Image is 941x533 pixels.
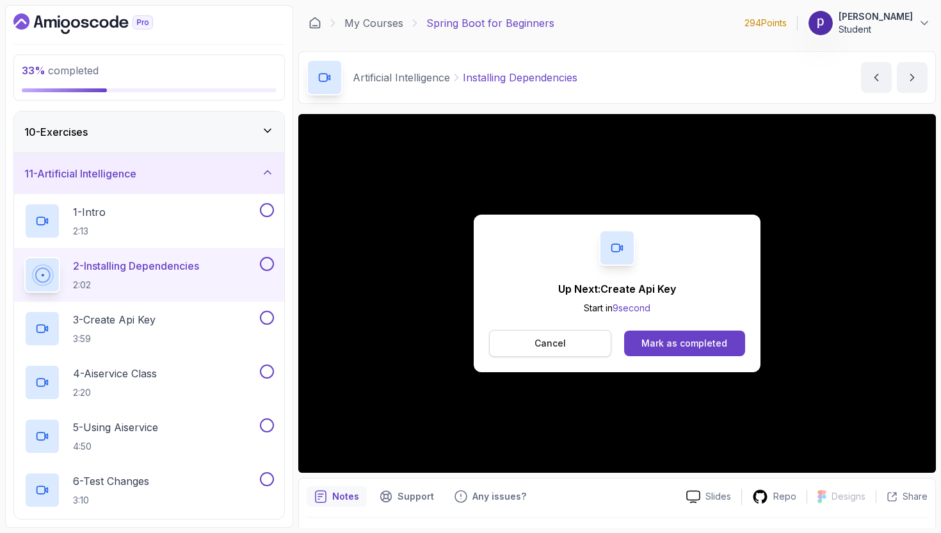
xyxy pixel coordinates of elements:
button: previous content [861,62,892,93]
p: Support [398,490,434,503]
h3: 11 - Artificial Intelligence [24,166,136,181]
button: Cancel [489,330,611,357]
p: Any issues? [472,490,526,503]
button: Share [876,490,928,503]
button: 3-Create Api Key3:59 [24,311,274,347]
p: Spring Boot for Beginners [426,15,554,31]
p: 4:50 [73,440,158,453]
p: Share [903,490,928,503]
p: 2:13 [73,225,106,238]
span: completed [22,64,99,77]
button: 2-Installing Dependencies2:02 [24,257,274,293]
p: Designs [832,490,865,503]
p: 5 - Using Aiservice [73,420,158,435]
p: Student [839,23,913,36]
p: 2:20 [73,386,157,399]
a: My Courses [344,15,403,31]
p: Start in [558,302,676,315]
a: Slides [676,490,741,504]
span: 33 % [22,64,45,77]
button: 4-Aiservice Class2:20 [24,365,274,400]
button: Mark as completed [624,331,745,356]
h3: 10 - Exercises [24,124,88,140]
p: Slides [705,490,731,503]
p: Up Next: Create Api Key [558,281,676,297]
button: 5-Using Aiservice4:50 [24,418,274,454]
button: Feedback button [447,486,534,507]
button: 11-Artificial Intelligence [14,153,284,194]
p: 4 - Aiservice Class [73,366,157,381]
button: user profile image[PERSON_NAME]Student [808,10,931,36]
p: [PERSON_NAME] [839,10,913,23]
button: 1-Intro2:13 [24,203,274,239]
p: Repo [773,490,796,503]
p: 294 Points [744,17,787,29]
p: Installing Dependencies [463,70,577,85]
button: next content [897,62,928,93]
p: Cancel [535,337,566,350]
p: Artificial Intelligence [353,70,450,85]
button: Support button [372,486,442,507]
button: notes button [307,486,367,507]
p: 2 - Installing Dependencies [73,258,199,274]
p: 2:02 [73,279,199,291]
div: Mark as completed [641,337,727,350]
a: Dashboard [13,13,182,34]
p: 1 - Intro [73,204,106,220]
p: 3:59 [73,332,156,345]
a: Dashboard [309,17,321,29]
a: Repo [742,489,807,505]
iframe: 2 - Installing Dependencies [298,114,936,473]
button: 6-Test Changes3:10 [24,472,274,508]
p: 3:10 [73,494,149,507]
img: user profile image [808,11,833,35]
button: 10-Exercises [14,111,284,152]
p: 3 - Create Api Key [73,312,156,327]
span: 9 second [613,302,650,313]
p: 6 - Test Changes [73,473,149,489]
p: Notes [332,490,359,503]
